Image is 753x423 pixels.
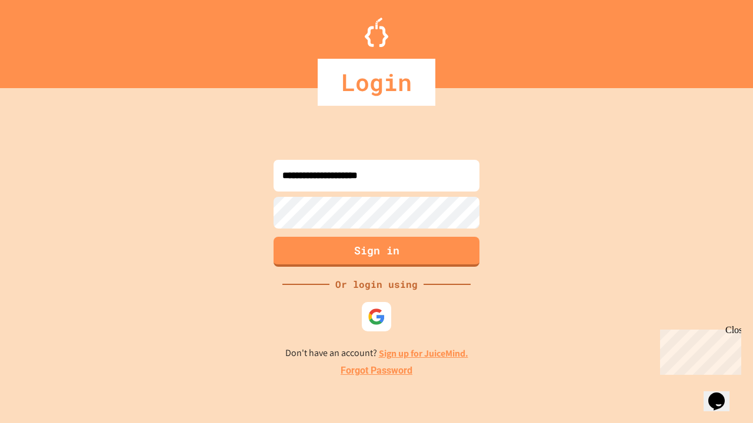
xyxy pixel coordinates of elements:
a: Sign up for JuiceMind. [379,347,468,360]
p: Don't have an account? [285,346,468,361]
img: Logo.svg [365,18,388,47]
a: Forgot Password [341,364,412,378]
button: Sign in [274,237,479,267]
div: Chat with us now!Close [5,5,81,75]
iframe: chat widget [704,376,741,411]
div: Or login using [329,277,424,291]
iframe: chat widget [655,325,741,375]
img: google-icon.svg [368,308,385,325]
div: Login [318,59,435,106]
